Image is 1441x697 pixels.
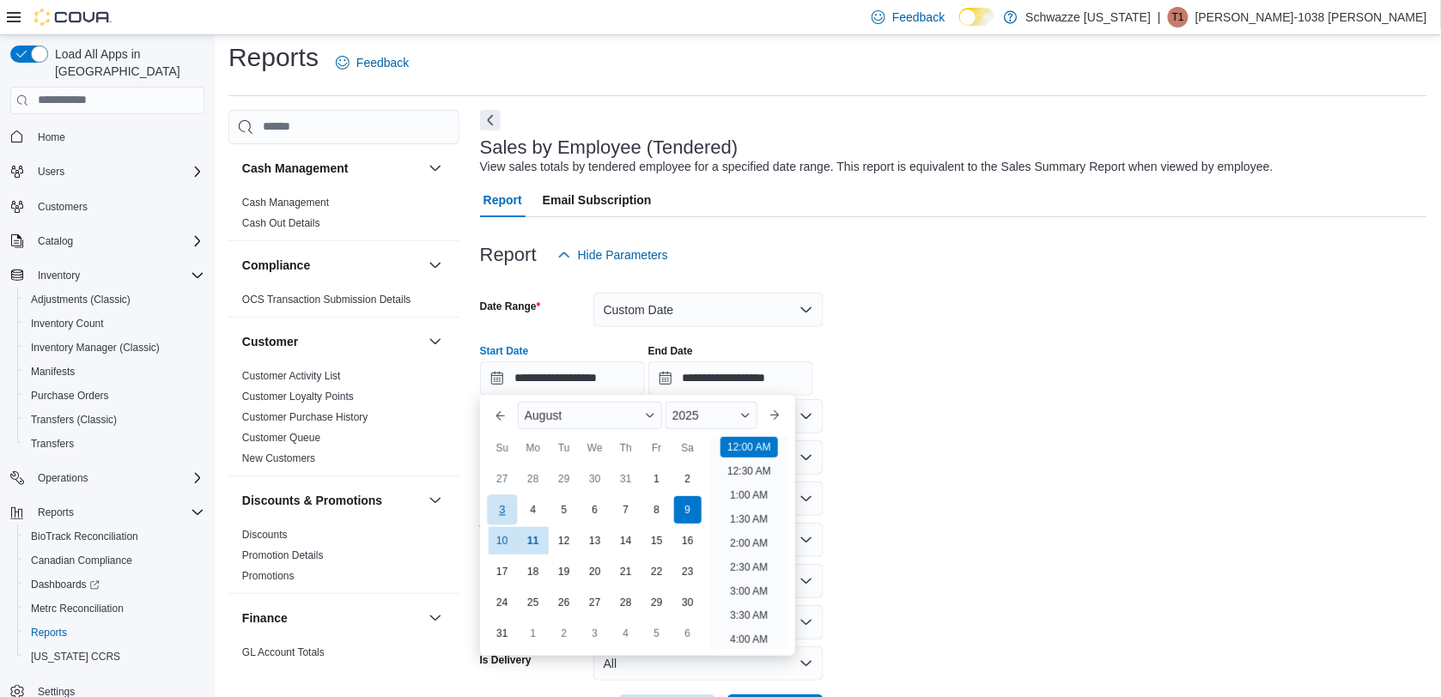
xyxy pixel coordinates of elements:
[581,558,609,585] div: day-20
[24,550,139,571] a: Canadian Compliance
[38,130,65,144] span: Home
[242,452,315,465] span: New Customers
[24,313,111,334] a: Inventory Count
[550,558,578,585] div: day-19
[31,437,74,451] span: Transfers
[612,558,640,585] div: day-21
[242,196,329,209] span: Cash Management
[242,549,324,561] a: Promotion Details
[24,622,74,643] a: Reports
[356,54,409,71] span: Feedback
[520,434,547,462] div: Mo
[480,137,739,158] h3: Sales by Employee (Tendered)
[17,573,211,597] a: Dashboards
[723,629,775,650] li: 4:00 AM
[480,245,537,265] h3: Report
[581,496,609,524] div: day-6
[643,589,671,616] div: day-29
[242,452,315,464] a: New Customers
[31,196,204,217] span: Customers
[800,409,813,423] button: Open list of options
[24,289,204,310] span: Adjustments (Classic)
[578,246,668,264] span: Hide Parameters
[242,492,422,509] button: Discounts & Promotions
[3,160,211,184] button: Users
[31,502,204,523] span: Reports
[31,365,75,379] span: Manifests
[710,436,788,649] ul: Time
[425,255,446,276] button: Compliance
[674,620,702,647] div: day-6
[31,468,95,488] button: Operations
[425,608,446,628] button: Finance
[24,526,204,547] span: BioTrack Reconciliation
[242,257,422,274] button: Compliance
[24,313,204,334] span: Inventory Count
[31,197,94,217] a: Customers
[242,197,329,209] a: Cash Management
[612,496,640,524] div: day-7
[666,402,757,429] div: Button. Open the year selector. 2025 is currently selected.
[31,127,72,148] a: Home
[242,645,325,659] span: GL Account Totals
[480,361,645,396] input: Press the down key to enter a popover containing a calendar. Press the escape key to close the po...
[648,361,813,396] input: Press the down key to open a popover containing a calendar.
[648,344,693,358] label: End Date
[3,466,211,490] button: Operations
[800,451,813,464] button: Open list of options
[31,265,204,286] span: Inventory
[518,402,662,429] div: Button. Open the month selector. August is currently selected.
[31,468,204,488] span: Operations
[959,26,960,27] span: Dark Mode
[17,360,211,384] button: Manifests
[581,527,609,555] div: day-13
[674,465,702,493] div: day-2
[31,530,138,543] span: BioTrack Reconciliation
[24,409,124,430] a: Transfers (Classic)
[720,461,778,482] li: 12:30 AM
[1172,7,1184,27] span: T1
[892,9,945,26] span: Feedback
[242,609,288,627] h3: Finance
[643,434,671,462] div: Fr
[520,620,547,647] div: day-1
[31,578,100,591] span: Dashboards
[489,465,516,493] div: day-27
[674,496,702,524] div: day-9
[31,502,81,523] button: Reports
[489,527,516,555] div: day-10
[38,506,74,519] span: Reports
[550,620,578,647] div: day-2
[24,598,131,619] a: Metrc Reconciliation
[761,402,788,429] button: Next month
[3,229,211,253] button: Catalog
[242,492,382,509] h3: Discounts & Promotions
[520,527,547,555] div: day-11
[31,389,109,403] span: Purchase Orders
[242,333,298,350] h3: Customer
[24,550,204,571] span: Canadian Compliance
[31,293,131,306] span: Adjustments (Classic)
[242,609,422,627] button: Finance
[643,465,671,493] div: day-1
[228,40,319,75] h1: Reports
[723,485,775,506] li: 1:00 AM
[31,161,71,182] button: Users
[228,642,459,690] div: Finance
[550,434,578,462] div: Tu
[242,411,368,423] a: Customer Purchase History
[242,217,320,229] a: Cash Out Details
[34,9,112,26] img: Cova
[674,558,702,585] div: day-23
[31,231,204,252] span: Catalog
[31,650,120,664] span: [US_STATE] CCRS
[612,589,640,616] div: day-28
[723,557,775,578] li: 2:30 AM
[520,496,547,524] div: day-4
[550,238,675,272] button: Hide Parameters
[31,602,124,615] span: Metrc Reconciliation
[242,390,354,403] span: Customer Loyalty Points
[1026,7,1152,27] p: Schwazze [US_STATE]
[800,533,813,547] button: Open list of options
[17,432,211,456] button: Transfers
